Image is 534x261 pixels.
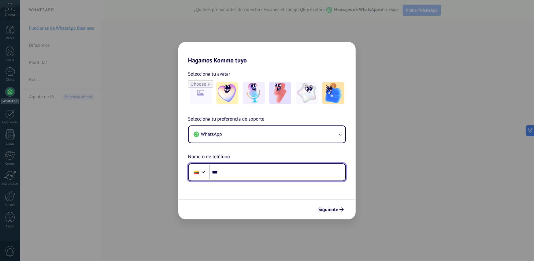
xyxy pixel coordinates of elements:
[188,115,265,123] span: Selecciona tu preferencia de soporte
[188,70,230,78] span: Selecciona tu avatar
[316,204,347,215] button: Siguiente
[243,82,265,104] img: -2.jpeg
[296,82,318,104] img: -4.jpeg
[318,207,338,212] span: Siguiente
[188,153,230,161] span: Número de teléfono
[191,166,202,179] div: Colombia: + 57
[189,126,345,143] button: WhatsApp
[322,82,344,104] img: -5.jpeg
[201,131,222,137] span: WhatsApp
[269,82,291,104] img: -3.jpeg
[178,42,356,64] h2: Hagamos Kommo tuyo
[216,82,238,104] img: -1.jpeg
